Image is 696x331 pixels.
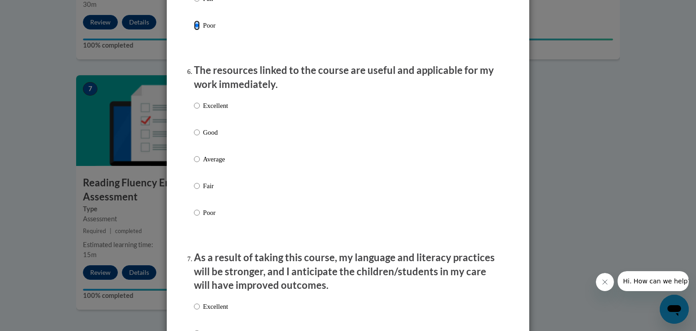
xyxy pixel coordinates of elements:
[194,127,200,137] input: Good
[194,101,200,111] input: Excellent
[194,20,200,30] input: Poor
[203,20,228,30] p: Poor
[203,101,228,111] p: Excellent
[203,154,228,164] p: Average
[194,302,200,312] input: Excellent
[194,208,200,218] input: Poor
[194,251,502,292] p: As a result of taking this course, my language and literacy practices will be stronger, and I ant...
[203,127,228,137] p: Good
[203,181,228,191] p: Fair
[618,271,689,291] iframe: Message from company
[203,208,228,218] p: Poor
[194,63,502,92] p: The resources linked to the course are useful and applicable for my work immediately.
[203,302,228,312] p: Excellent
[194,181,200,191] input: Fair
[596,273,614,291] iframe: Close message
[194,154,200,164] input: Average
[5,6,73,14] span: Hi. How can we help?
